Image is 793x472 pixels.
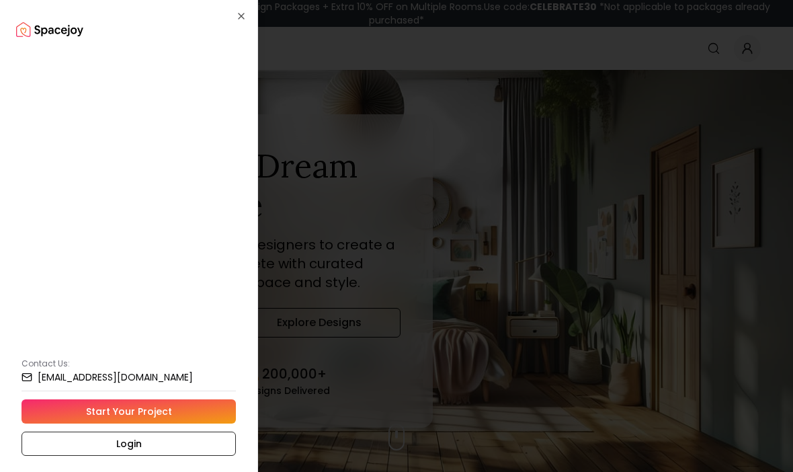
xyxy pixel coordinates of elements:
[38,372,193,382] small: [EMAIL_ADDRESS][DOMAIN_NAME]
[22,358,236,369] p: Contact Us:
[16,16,83,43] a: Spacejoy
[16,16,83,43] img: Spacejoy Logo
[22,399,236,424] a: Start Your Project
[22,432,236,456] a: Login
[22,372,236,383] a: [EMAIL_ADDRESS][DOMAIN_NAME]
